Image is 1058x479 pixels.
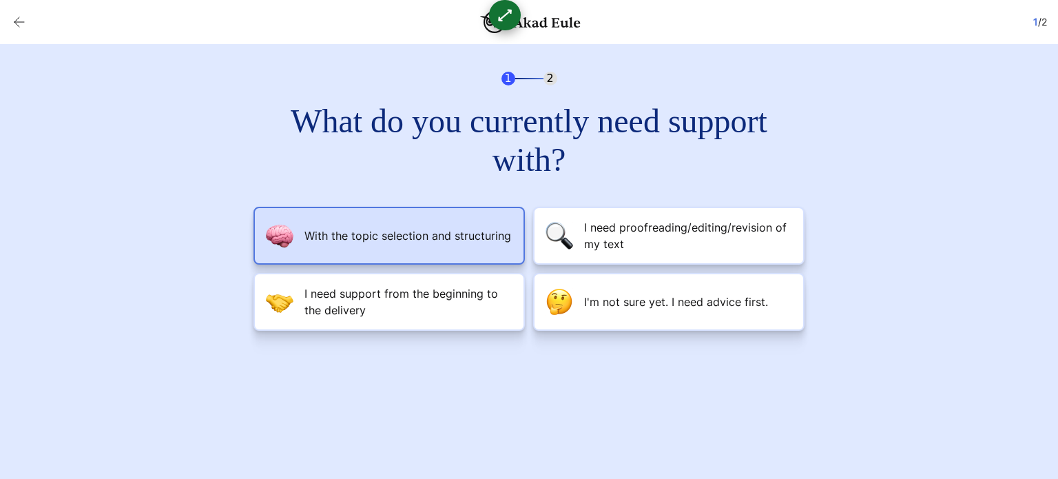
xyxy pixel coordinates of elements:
[304,287,498,317] font: I need support from the beginning to the delivery
[492,2,517,28] div: ⟷
[291,103,767,178] font: What do you currently need support with?
[584,221,787,251] font: I need proofreading/editing/revision of my text
[480,11,581,33] img: logo
[304,229,511,243] font: With the topic selection and structuring
[1038,16,1041,28] font: /
[584,295,768,309] font: I'm not sure yet. I need advice first.
[546,72,553,85] font: 2
[1041,16,1047,28] font: 2
[504,72,511,85] font: 1
[1033,16,1038,28] font: 1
